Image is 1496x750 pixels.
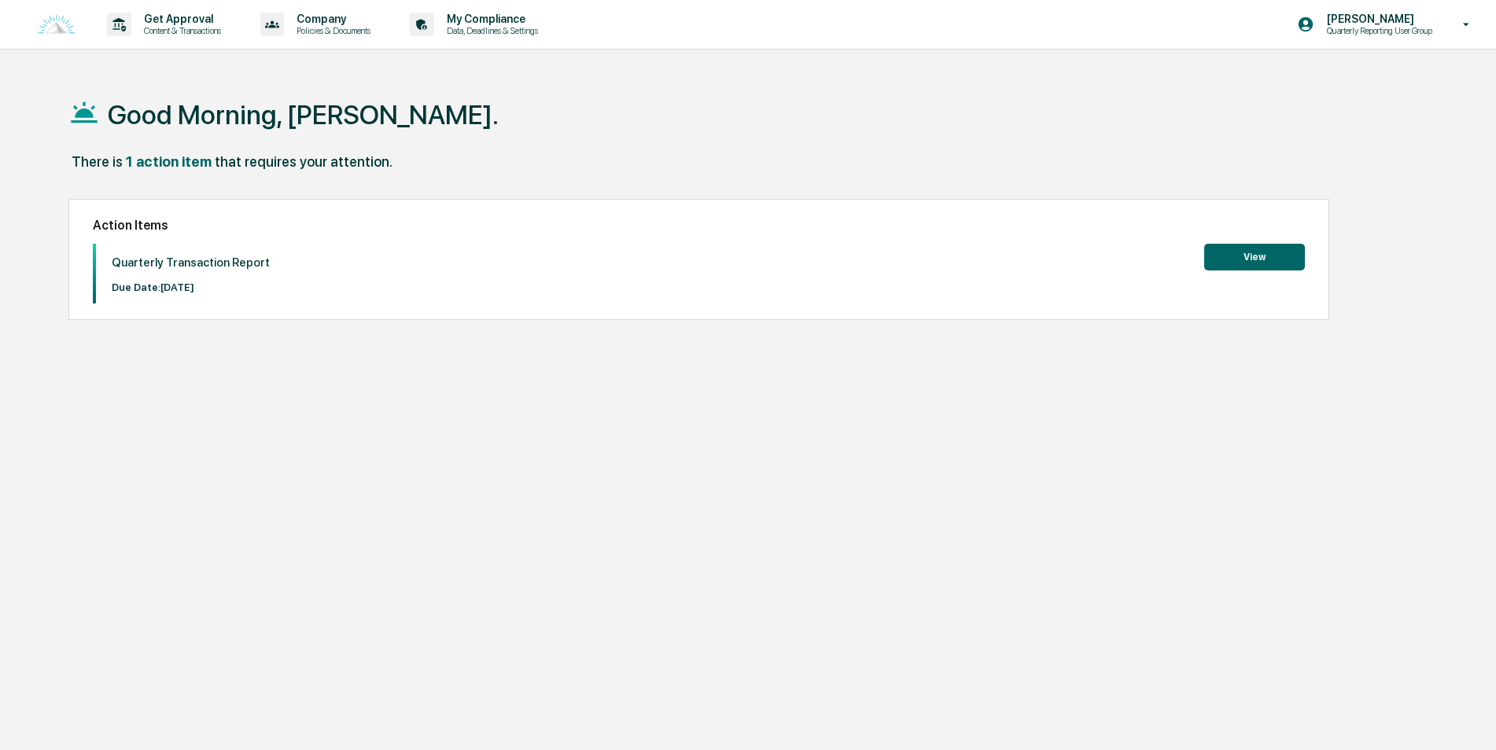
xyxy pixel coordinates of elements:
[93,218,1305,233] h2: Action Items
[284,25,378,36] p: Policies & Documents
[72,153,123,170] div: There is
[108,99,499,131] h1: Good Morning, [PERSON_NAME].
[215,153,392,170] div: that requires your attention.
[1204,248,1305,263] a: View
[1314,25,1440,36] p: Quarterly Reporting User Group
[434,25,546,36] p: Data, Deadlines & Settings
[1314,13,1440,25] p: [PERSON_NAME]
[284,13,378,25] p: Company
[38,14,76,35] img: logo
[126,153,212,170] div: 1 action item
[131,13,229,25] p: Get Approval
[131,25,229,36] p: Content & Transactions
[434,13,546,25] p: My Compliance
[112,281,270,293] p: Due Date: [DATE]
[1204,244,1305,270] button: View
[112,256,270,270] p: Quarterly Transaction Report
